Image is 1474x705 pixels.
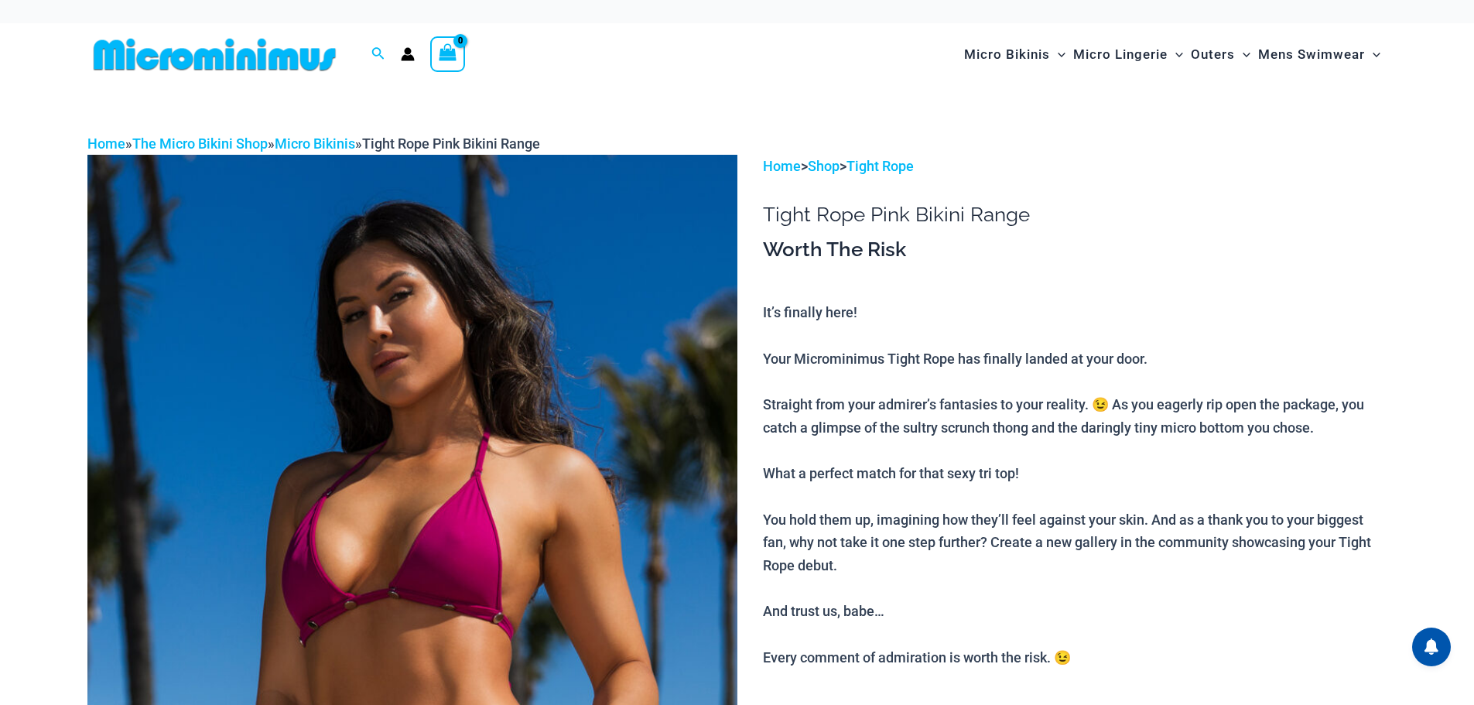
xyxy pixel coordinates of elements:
a: View Shopping Cart, empty [430,36,466,72]
img: MM SHOP LOGO FLAT [87,37,342,72]
span: Menu Toggle [1050,35,1065,74]
span: Tight Rope Pink Bikini Range [362,135,540,152]
a: Micro LingerieMenu ToggleMenu Toggle [1069,31,1187,78]
a: Shop [808,158,840,174]
span: Menu Toggle [1168,35,1183,74]
p: > > [763,155,1387,178]
h1: Tight Rope Pink Bikini Range [763,203,1387,227]
span: Micro Bikinis [964,35,1050,74]
a: Account icon link [401,47,415,61]
nav: Site Navigation [958,29,1387,80]
a: Search icon link [371,45,385,64]
a: Home [87,135,125,152]
span: Menu Toggle [1365,35,1380,74]
span: Mens Swimwear [1258,35,1365,74]
p: It’s finally here! Your Microminimus Tight Rope has finally landed at your door. Straight from yo... [763,301,1387,669]
a: Micro BikinisMenu ToggleMenu Toggle [960,31,1069,78]
a: Mens SwimwearMenu ToggleMenu Toggle [1254,31,1384,78]
a: Tight Rope [846,158,914,174]
span: Micro Lingerie [1073,35,1168,74]
a: Home [763,158,801,174]
span: Menu Toggle [1235,35,1250,74]
span: Outers [1191,35,1235,74]
a: Micro Bikinis [275,135,355,152]
span: » » » [87,135,540,152]
a: OutersMenu ToggleMenu Toggle [1187,31,1254,78]
h3: Worth The Risk [763,237,1387,263]
a: The Micro Bikini Shop [132,135,268,152]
